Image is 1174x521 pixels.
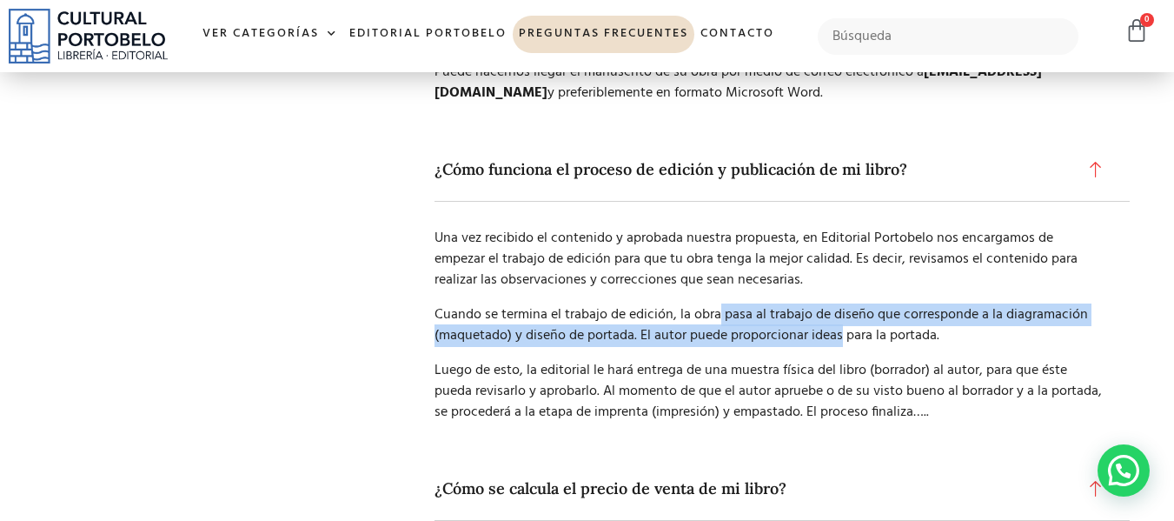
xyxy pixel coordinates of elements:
[1124,18,1149,43] a: 0
[434,228,1104,291] p: Una vez recibido el contenido y aprobada nuestra propuesta, en Editorial Portobelo nos encargamos...
[818,18,1079,55] input: Búsqueda
[434,160,916,179] span: ¿Cómo funciona el proceso de edición y publicación de mi libro?
[343,16,513,53] a: Editorial Portobelo
[694,16,780,53] a: Contacto
[434,458,1130,521] a: ¿Cómo se calcula el precio de venta de mi libro?
[434,479,795,498] span: ¿Cómo se calcula el precio de venta de mi libro?
[1140,13,1154,27] span: 0
[1098,444,1150,497] div: Contactar por WhatsApp
[513,16,694,53] a: Preguntas frecuentes
[434,138,1130,202] a: ¿Cómo funciona el proceso de edición y publicación de mi libro?
[434,62,1104,104] p: Puede hacernos llegar el manuscrito de su obra por medio de correo electrónico a y preferiblement...
[434,360,1104,423] p: Luego de esto, la editorial le hará entrega de una muestra física del libro (borrador) al autor, ...
[434,61,1042,104] a: [EMAIL_ADDRESS][DOMAIN_NAME]
[434,304,1104,346] p: Cuando se termina el trabajo de edición, la obra pasa al trabajo de diseño que corresponde a la d...
[196,16,343,53] a: Ver Categorías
